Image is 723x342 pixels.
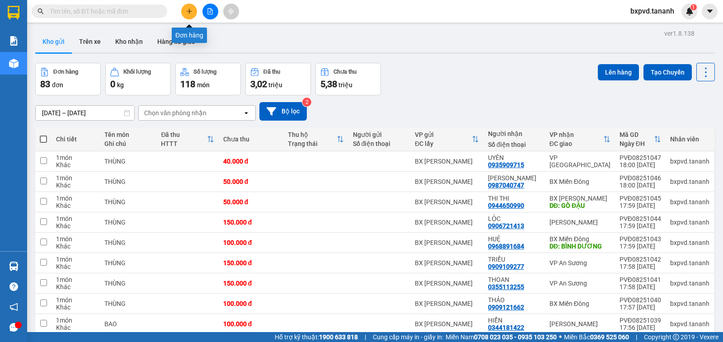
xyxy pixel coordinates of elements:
div: Khác [56,202,95,209]
div: BX [PERSON_NAME] [415,280,479,287]
input: Select a date range. [36,106,134,120]
div: 0987040747 [488,182,524,189]
button: Tạo Chuyến [643,64,692,80]
div: BX [PERSON_NAME] [415,259,479,267]
div: 1 món [56,296,95,304]
span: copyright [673,334,679,340]
span: đơn [52,81,63,89]
div: bxpvd.tananh [670,320,709,328]
span: triệu [338,81,352,89]
div: Khác [56,263,95,270]
div: HUỆ [488,235,540,243]
span: question-circle [9,282,18,291]
strong: 1900 633 818 [319,333,358,341]
div: Chưa thu [223,136,279,143]
div: Đơn hàng [172,28,207,43]
strong: 0708 023 035 - 0935 103 250 [474,333,557,341]
div: PVĐ08251045 [620,195,661,202]
span: Miền Nam [446,332,557,342]
span: file-add [207,8,213,14]
div: 1 món [56,174,95,182]
span: caret-down [706,7,714,15]
div: Nhân viên [670,136,709,143]
div: 1 món [56,235,95,243]
div: PVĐ08251042 [620,256,661,263]
div: BAO [104,320,152,328]
div: Số lượng [193,69,216,75]
div: VP An Sương [549,280,610,287]
button: file-add [202,4,218,19]
div: 17:57 [DATE] [620,304,661,311]
div: Khác [56,324,95,331]
div: VP nhận [549,131,603,138]
span: triệu [268,81,282,89]
div: 0909121662 [488,304,524,311]
div: [PERSON_NAME] [549,219,610,226]
th: Toggle SortBy [615,127,666,151]
img: logo-vxr [8,6,19,19]
div: THÙNG [104,158,152,165]
button: Kho nhận [108,31,150,52]
div: bxpvd.tananh [670,178,709,185]
div: Đã thu [263,69,280,75]
div: 150.000 đ [223,219,279,226]
button: Khối lượng0kg [105,63,171,95]
span: Miền Bắc [564,332,629,342]
div: PVĐ08251043 [620,235,661,243]
div: Khác [56,283,95,290]
div: 50.000 đ [223,178,279,185]
span: | [636,332,637,342]
button: Chưa thu5,38 triệu [315,63,381,95]
div: BX Miền Đông [549,235,610,243]
div: Tên món [104,131,152,138]
div: 1 món [56,195,95,202]
button: Hàng đã giao [150,31,202,52]
div: DĐ: GÒ ĐẬU [549,202,610,209]
span: | [365,332,366,342]
span: aim [228,8,234,14]
span: message [9,323,18,332]
span: 118 [180,79,195,89]
div: UYÊN DUYÊN [488,174,540,182]
span: search [38,8,44,14]
div: Đơn hàng [53,69,78,75]
span: món [197,81,210,89]
button: Lên hàng [598,64,639,80]
div: Ngày ĐH [620,140,654,147]
div: 0906721413 [488,222,524,230]
div: 18:00 [DATE] [620,161,661,169]
div: bxpvd.tananh [670,280,709,287]
img: warehouse-icon [9,262,19,271]
div: Khối lượng [123,69,151,75]
span: 83 [40,79,50,89]
span: bxpvd.tananh [623,5,681,17]
button: Đơn hàng83đơn [35,63,101,95]
sup: 1 [690,4,697,10]
div: ĐC giao [549,140,603,147]
div: 150.000 đ [223,280,279,287]
div: Khác [56,222,95,230]
div: THÙNG [104,198,152,206]
div: Chưa thu [333,69,357,75]
div: 1 món [56,317,95,324]
div: BX [PERSON_NAME] [415,320,479,328]
div: THOAN [488,276,540,283]
strong: 0369 525 060 [590,333,629,341]
div: Mã GD [620,131,654,138]
div: THÙNG [104,300,152,307]
div: 1 món [56,276,95,283]
div: Người gửi [353,131,406,138]
div: Đã thu [161,131,207,138]
div: 40.000 đ [223,158,279,165]
div: PVĐ08251040 [620,296,661,304]
div: 100.000 đ [223,239,279,246]
div: BX [PERSON_NAME] [415,178,479,185]
span: 1 [692,4,695,10]
th: Toggle SortBy [545,127,615,151]
div: PVĐ08251041 [620,276,661,283]
div: PVĐ08251039 [620,317,661,324]
div: 0944650990 [488,202,524,209]
span: 3,02 [250,79,267,89]
span: 0 [110,79,115,89]
div: 0909109277 [488,263,524,270]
